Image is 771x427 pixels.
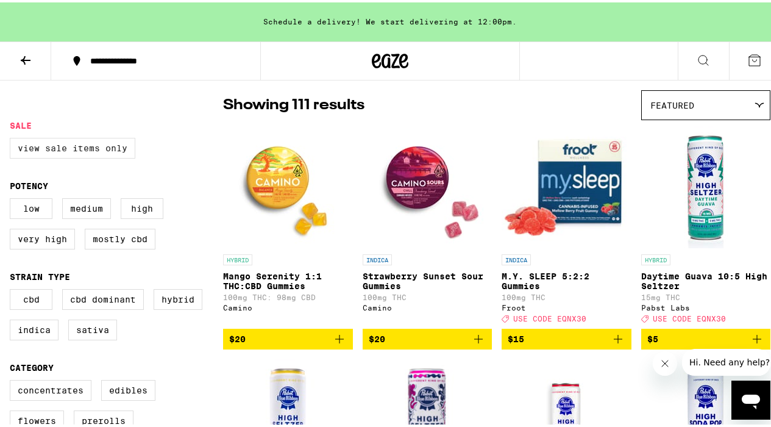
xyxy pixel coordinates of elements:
[62,287,144,307] label: CBD Dominant
[508,332,524,342] span: $15
[513,312,586,320] span: USE CODE EQNX30
[223,269,353,289] p: Mango Serenity 1:1 THC:CBD Gummies
[223,291,353,299] p: 100mg THC: 98mg CBD
[731,378,770,417] iframe: Button to launch messaging window
[363,301,492,309] div: Camino
[502,301,631,309] div: Froot
[229,332,246,342] span: $20
[641,124,771,326] a: Open page for Daytime Guava 10:5 High Seltzer from Pabst Labs
[647,332,658,342] span: $5
[641,301,771,309] div: Pabst Labs
[101,378,155,398] label: Edibles
[223,326,353,347] button: Add to bag
[653,349,677,373] iframe: Close message
[363,269,492,289] p: Strawberry Sunset Sour Gummies
[10,317,59,338] label: Indica
[650,98,694,108] span: Featured
[121,196,163,217] label: High
[641,252,670,263] p: HYBRID
[10,287,52,307] label: CBD
[10,179,48,188] legend: Potency
[10,226,75,247] label: Very High
[502,252,531,263] p: INDICA
[645,124,767,246] img: Pabst Labs - Daytime Guava 10:5 High Seltzer
[502,291,631,299] p: 100mg THC
[154,287,202,307] label: Hybrid
[502,326,631,347] button: Add to bag
[85,226,155,247] label: Mostly CBD
[223,124,353,326] a: Open page for Mango Serenity 1:1 THC:CBD Gummies from Camino
[10,361,54,370] legend: Category
[641,269,771,289] p: Daytime Guava 10:5 High Seltzer
[366,124,488,246] img: Camino - Strawberry Sunset Sour Gummies
[223,252,252,263] p: HYBRID
[10,270,70,279] legend: Strain Type
[223,301,353,309] div: Camino
[502,124,631,246] img: Froot - M.Y. SLEEP 5:2:2 Gummies
[227,124,349,246] img: Camino - Mango Serenity 1:1 THC:CBD Gummies
[10,196,52,217] label: Low
[363,326,492,347] button: Add to bag
[641,326,771,347] button: Add to bag
[68,317,117,338] label: Sativa
[10,135,135,156] label: View Sale Items Only
[682,346,770,373] iframe: Message from company
[223,93,364,113] p: Showing 111 results
[369,332,385,342] span: $20
[502,124,631,326] a: Open page for M.Y. SLEEP 5:2:2 Gummies from Froot
[363,252,392,263] p: INDICA
[502,269,631,289] p: M.Y. SLEEP 5:2:2 Gummies
[10,118,32,128] legend: Sale
[62,196,111,217] label: Medium
[10,378,91,398] label: Concentrates
[641,291,771,299] p: 15mg THC
[653,312,726,320] span: USE CODE EQNX30
[363,291,492,299] p: 100mg THC
[363,124,492,326] a: Open page for Strawberry Sunset Sour Gummies from Camino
